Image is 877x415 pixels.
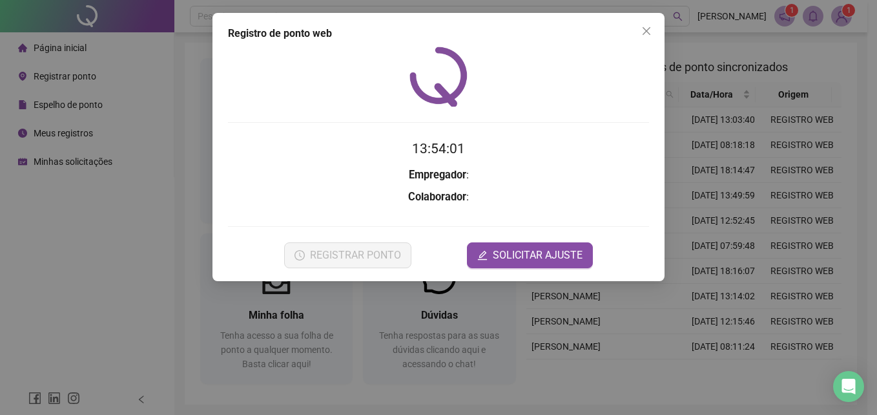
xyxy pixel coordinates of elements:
[833,371,864,402] div: Open Intercom Messenger
[408,191,466,203] strong: Colaborador
[636,21,657,41] button: Close
[493,248,583,263] span: SOLICITAR AJUSTE
[641,26,652,36] span: close
[409,47,468,107] img: QRPoint
[284,242,411,268] button: REGISTRAR PONTO
[409,169,466,181] strong: Empregador
[228,167,649,184] h3: :
[477,250,488,261] span: edit
[412,141,465,156] time: 13:54:01
[467,242,593,268] button: editSOLICITAR AJUSTE
[228,26,649,41] div: Registro de ponto web
[228,189,649,206] h3: :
